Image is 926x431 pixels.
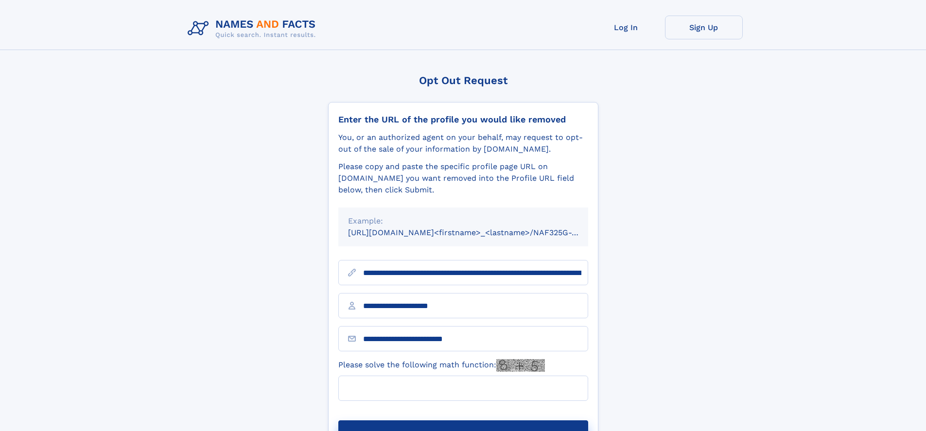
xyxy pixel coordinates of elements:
div: Example: [348,215,578,227]
div: Opt Out Request [328,74,598,86]
div: Enter the URL of the profile you would like removed [338,114,588,125]
small: [URL][DOMAIN_NAME]<firstname>_<lastname>/NAF325G-xxxxxxxx [348,228,607,237]
a: Log In [587,16,665,39]
img: Logo Names and Facts [184,16,324,42]
a: Sign Up [665,16,743,39]
label: Please solve the following math function: [338,359,545,372]
div: Please copy and paste the specific profile page URL on [DOMAIN_NAME] you want removed into the Pr... [338,161,588,196]
div: You, or an authorized agent on your behalf, may request to opt-out of the sale of your informatio... [338,132,588,155]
